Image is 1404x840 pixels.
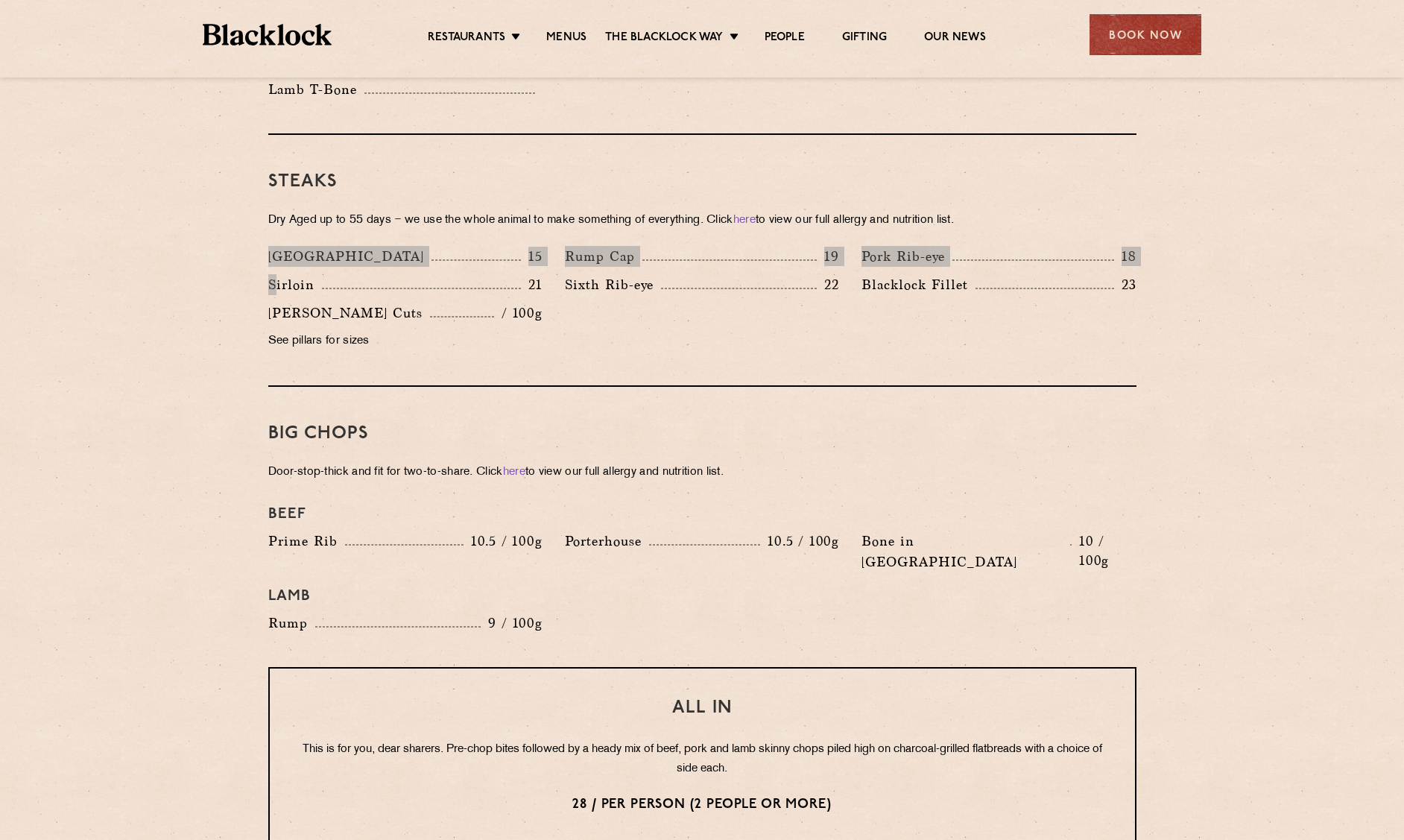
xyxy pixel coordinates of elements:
a: Gifting [842,31,887,47]
h3: All In [300,698,1105,718]
p: 10.5 / 100g [464,531,543,551]
a: People [765,31,805,47]
a: here [503,467,525,478]
p: 10 / 100g [1072,531,1136,570]
h3: Steaks [268,172,1136,192]
p: [GEOGRAPHIC_DATA] [268,246,431,267]
img: BL_Textured_Logo-footer-cropped.svg [203,24,332,45]
p: This is for you, dear sharers. Pre-chop bites followed by a heady mix of beef, pork and lamb skin... [300,740,1105,779]
p: Blacklock Fillet [861,274,975,295]
p: Pork Rib-eye [861,246,952,267]
p: [PERSON_NAME] Cuts [268,303,430,323]
p: 15 [521,247,543,266]
p: Dry Aged up to 55 days − we use the whole animal to make something of everything. Click to view o... [268,210,1136,231]
p: Porterhouse [565,531,649,552]
p: Lamb T-Bone [268,79,364,100]
p: See pillars for sizes [268,331,543,352]
p: 19 [817,247,839,266]
p: Bone in [GEOGRAPHIC_DATA] [861,531,1070,572]
p: Prime Rib [268,531,345,552]
a: Our News [924,31,986,47]
a: Menus [546,31,586,47]
p: 23 [1114,275,1136,294]
p: 9 / 100g [481,613,543,633]
a: Restaurants [428,31,505,47]
p: Rump [268,613,315,634]
p: Sixth Rib-eye [565,274,661,295]
p: Door-stop-thick and fit for two-to-share. Click to view our full allergy and nutrition list. [268,462,1136,483]
h4: Beef [268,505,1136,523]
p: 18 [1114,247,1136,266]
p: 28 / per person (2 people or more) [300,795,1105,815]
h4: Lamb [268,587,1136,605]
p: Sirloin [268,274,322,295]
h3: Big Chops [268,424,1136,443]
p: 10.5 / 100g [760,531,839,551]
p: Rump Cap [565,246,642,267]
a: here [733,215,756,226]
p: 22 [817,275,839,294]
div: Book Now [1090,14,1201,55]
a: The Blacklock Way [605,31,723,47]
p: / 100g [494,303,543,323]
p: 21 [521,275,543,294]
